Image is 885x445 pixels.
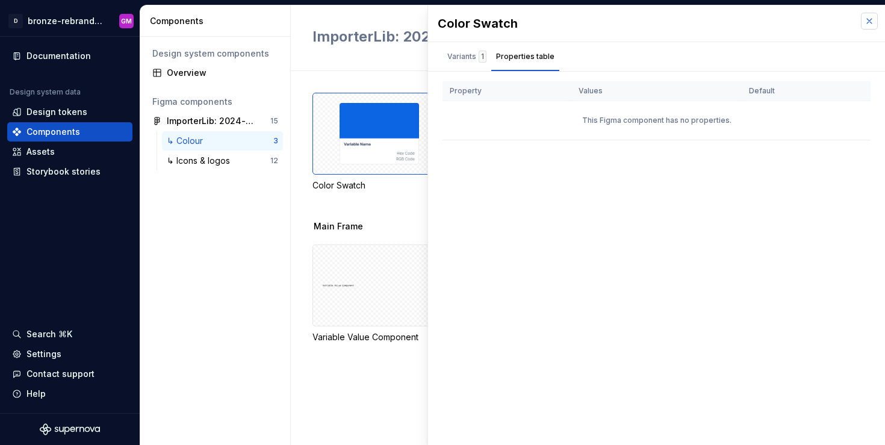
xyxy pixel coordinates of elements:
[7,102,132,122] a: Design tokens
[147,63,283,82] a: Overview
[8,14,23,28] div: D
[7,122,132,142] a: Components
[273,136,278,146] div: 3
[26,328,72,340] div: Search ⌘K
[312,331,446,343] div: Variable Value Component
[571,81,742,101] th: Values
[2,8,137,34] button: Dbronze-rebrand-design-tokensGM
[7,162,132,181] a: Storybook stories
[26,106,87,118] div: Design tokens
[121,16,132,26] div: GM
[270,156,278,166] div: 12
[162,151,283,170] a: ↳ Icons & logos12
[496,51,554,63] div: Properties table
[7,325,132,344] button: Search ⌘K
[438,15,849,32] div: Color Swatch
[26,388,46,400] div: Help
[442,101,871,140] div: This Figma component has no properties.
[312,93,446,191] div: Color Swatch
[7,46,132,66] a: Documentation
[152,96,278,108] div: Figma components
[26,146,55,158] div: Assets
[167,67,278,79] div: Overview
[7,384,132,403] button: Help
[152,48,278,60] div: Design system components
[742,81,871,101] th: Default
[26,348,61,360] div: Settings
[28,15,105,27] div: bronze-rebrand-design-tokens
[167,155,235,167] div: ↳ Icons & logos
[167,135,208,147] div: ↳ Colour
[312,28,506,45] span: ImporterLib: 2024-bronze /
[7,142,132,161] a: Assets
[26,368,95,380] div: Contact support
[150,15,285,27] div: Components
[312,179,446,191] div: Color Swatch
[26,50,91,62] div: Documentation
[312,27,692,46] h2: ↳ Colour
[167,115,256,127] div: ImporterLib: 2024-bronze
[314,220,363,232] span: Main Frame
[10,87,81,97] div: Design system data
[7,344,132,364] a: Settings
[7,364,132,384] button: Contact support
[26,126,80,138] div: Components
[479,51,486,63] div: 1
[147,111,283,131] a: ImporterLib: 2024-bronze15
[40,423,100,435] svg: Supernova Logo
[162,131,283,151] a: ↳ Colour3
[270,116,278,126] div: 15
[312,244,446,343] div: Variable Value Component
[26,166,101,178] div: Storybook stories
[442,81,571,101] th: Property
[447,51,486,63] div: Variants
